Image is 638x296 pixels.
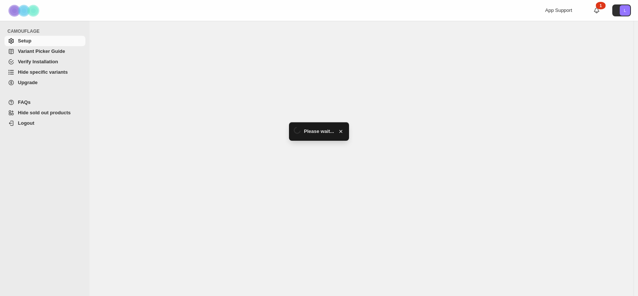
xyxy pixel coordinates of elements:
[4,118,85,128] a: Logout
[4,108,85,118] a: Hide sold out products
[4,46,85,57] a: Variant Picker Guide
[620,5,630,16] span: Avatar with initials L
[18,48,65,54] span: Variant Picker Guide
[18,99,31,105] span: FAQs
[304,128,334,135] span: Please wait...
[18,110,71,115] span: Hide sold out products
[593,7,600,14] a: 1
[545,7,572,13] span: App Support
[4,67,85,77] a: Hide specific variants
[18,80,38,85] span: Upgrade
[4,57,85,67] a: Verify Installation
[612,4,631,16] button: Avatar with initials L
[18,59,58,64] span: Verify Installation
[18,38,31,44] span: Setup
[18,120,34,126] span: Logout
[4,77,85,88] a: Upgrade
[596,2,606,9] div: 1
[7,28,86,34] span: CAMOUFLAGE
[18,69,68,75] span: Hide specific variants
[4,97,85,108] a: FAQs
[4,36,85,46] a: Setup
[624,8,626,13] text: L
[6,0,43,21] img: Camouflage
